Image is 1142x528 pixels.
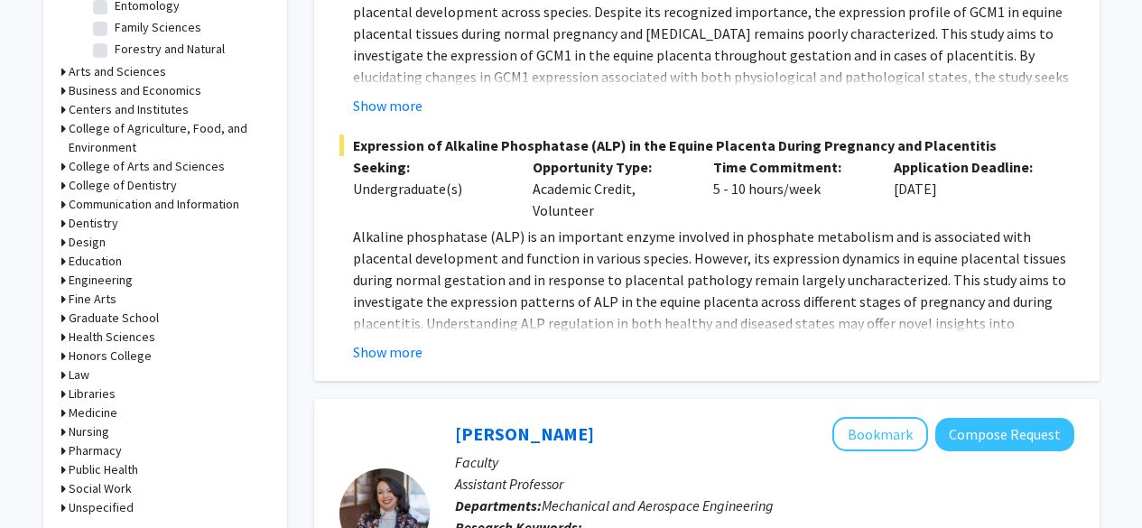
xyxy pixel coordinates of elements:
[69,214,118,233] h3: Dentistry
[69,62,166,81] h3: Arts and Sciences
[455,451,1074,473] p: Faculty
[69,328,155,347] h3: Health Sciences
[880,156,1061,221] div: [DATE]
[455,473,1074,495] p: Assistant Professor
[69,441,122,460] h3: Pharmacy
[69,157,225,176] h3: College of Arts and Sciences
[69,479,132,498] h3: Social Work
[69,290,116,309] h3: Fine Arts
[832,417,928,451] button: Add Samantha Zambuto to Bookmarks
[69,195,239,214] h3: Communication and Information
[69,100,189,119] h3: Centers and Institutes
[69,252,122,271] h3: Education
[69,233,106,252] h3: Design
[69,384,116,403] h3: Libraries
[519,156,700,221] div: Academic Credit, Volunteer
[69,81,201,100] h3: Business and Economics
[69,498,134,517] h3: Unspecified
[353,95,422,116] button: Show more
[353,226,1074,377] p: Alkaline phosphatase (ALP) is an important enzyme involved in phosphate metabolism and is associa...
[542,496,774,514] span: Mechanical and Aerospace Engineering
[69,347,152,366] h3: Honors College
[69,271,133,290] h3: Engineering
[339,134,1074,156] span: Expression of Alkaline Phosphatase (ALP) in the Equine Placenta During Pregnancy and Placentitis
[353,178,506,199] div: Undergraduate(s)
[69,366,89,384] h3: Law
[115,18,201,37] label: Family Sciences
[713,156,867,178] p: Time Commitment:
[353,341,422,363] button: Show more
[69,422,109,441] h3: Nursing
[69,309,159,328] h3: Graduate School
[455,496,542,514] b: Departments:
[14,447,77,514] iframe: Chat
[353,156,506,178] p: Seeking:
[533,156,686,178] p: Opportunity Type:
[935,418,1074,451] button: Compose Request to Samantha Zambuto
[455,422,594,445] a: [PERSON_NAME]
[115,40,265,78] label: Forestry and Natural Resources
[700,156,880,221] div: 5 - 10 hours/week
[69,119,269,157] h3: College of Agriculture, Food, and Environment
[69,176,177,195] h3: College of Dentistry
[894,156,1047,178] p: Application Deadline:
[69,460,138,479] h3: Public Health
[69,403,117,422] h3: Medicine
